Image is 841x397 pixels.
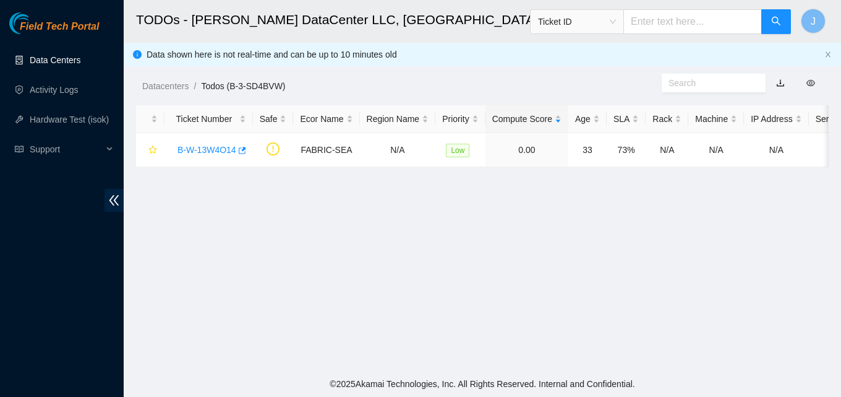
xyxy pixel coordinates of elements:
td: 0.00 [485,133,568,167]
span: Ticket ID [538,12,616,31]
td: N/A [744,133,808,167]
span: star [148,146,157,155]
input: Search [668,76,749,90]
a: Data Centers [30,55,80,65]
td: 33 [568,133,607,167]
button: star [143,140,158,160]
td: N/A [646,133,688,167]
a: Activity Logs [30,85,79,95]
span: eye [806,79,815,87]
a: Hardware Test (isok) [30,115,109,124]
span: / [194,81,196,91]
a: Akamai TechnologiesField Tech Portal [9,22,99,38]
td: N/A [360,133,436,167]
button: download [767,73,794,93]
button: search [761,9,791,34]
td: 73% [607,133,646,167]
a: Todos (B-3-SD4BVW) [201,81,285,91]
button: J [801,9,826,33]
span: Low [446,144,469,157]
span: close [824,51,832,58]
td: FABRIC-SEA [293,133,359,167]
span: read [15,145,23,154]
span: J [811,14,816,29]
a: B-W-13W4O14 [177,145,236,155]
footer: © 2025 Akamai Technologies, Inc. All Rights Reserved. Internal and Confidential. [124,371,841,397]
img: Akamai Technologies [9,12,62,34]
span: search [771,16,781,28]
span: Support [30,137,103,162]
span: exclamation-circle [267,142,280,155]
span: Field Tech Portal [20,21,99,33]
span: double-left [105,189,124,212]
td: N/A [688,133,744,167]
button: close [824,51,832,59]
a: Datacenters [142,81,189,91]
input: Enter text here... [623,9,762,34]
